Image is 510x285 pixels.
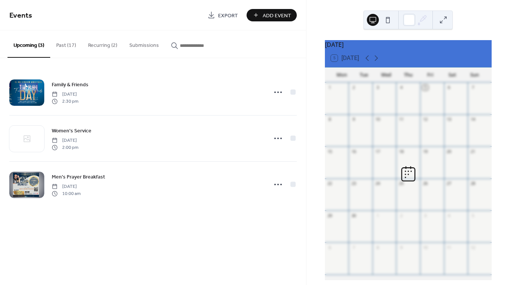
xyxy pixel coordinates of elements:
span: Add Event [263,12,291,19]
button: Upcoming (3) [7,30,50,58]
div: 9 [351,117,356,122]
div: 19 [422,148,428,154]
div: 11 [398,117,404,122]
div: 28 [470,181,476,186]
div: 12 [422,117,428,122]
button: Add Event [247,9,297,21]
div: 1 [327,85,333,90]
button: Recurring (2) [82,30,123,57]
a: Family & Friends [52,80,88,89]
div: Sat [441,67,464,82]
div: Thu [397,67,419,82]
div: 3 [422,213,428,218]
div: 3 [375,85,380,90]
div: Sun [464,67,486,82]
div: 8 [327,117,333,122]
span: 2:30 pm [52,98,78,105]
div: 5 [470,213,476,218]
a: Men's Prayer Breakfast [52,172,105,181]
div: 2 [398,213,404,218]
div: 11 [446,244,452,250]
span: [DATE] [52,183,81,190]
div: Fri [419,67,441,82]
button: Submissions [123,30,165,57]
div: 8 [375,244,380,250]
span: [DATE] [52,137,78,144]
span: Family & Friends [52,81,88,89]
div: 24 [375,181,380,186]
div: 27 [446,181,452,186]
div: 20 [446,148,452,154]
div: 6 [446,85,452,90]
div: 29 [327,213,333,218]
span: Events [9,8,32,23]
span: 10:00 am [52,190,81,197]
span: 2:00 pm [52,144,78,151]
div: 7 [351,244,356,250]
div: 18 [398,148,404,154]
div: 1 [375,213,380,218]
div: 12 [470,244,476,250]
span: Export [218,12,238,19]
div: 16 [351,148,356,154]
div: 14 [470,117,476,122]
a: Export [202,9,244,21]
div: 30 [351,213,356,218]
div: 6 [327,244,333,250]
div: 15 [327,148,333,154]
div: 25 [398,181,404,186]
div: Wed [375,67,397,82]
a: Women's Service [52,126,91,135]
div: Tue [353,67,375,82]
div: 10 [375,117,380,122]
button: Past (17) [50,30,82,57]
div: 10 [422,244,428,250]
div: 4 [446,213,452,218]
div: 2 [351,85,356,90]
div: 22 [327,181,333,186]
span: [DATE] [52,91,78,98]
div: 4 [398,85,404,90]
span: Women's Service [52,127,91,135]
div: 7 [470,85,476,90]
div: 21 [470,148,476,154]
div: 26 [422,181,428,186]
div: 17 [375,148,380,154]
div: 9 [398,244,404,250]
div: 5 [422,85,428,90]
span: Men's Prayer Breakfast [52,173,105,181]
div: 23 [351,181,356,186]
div: 13 [446,117,452,122]
div: Mon [331,67,353,82]
div: [DATE] [325,40,492,49]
